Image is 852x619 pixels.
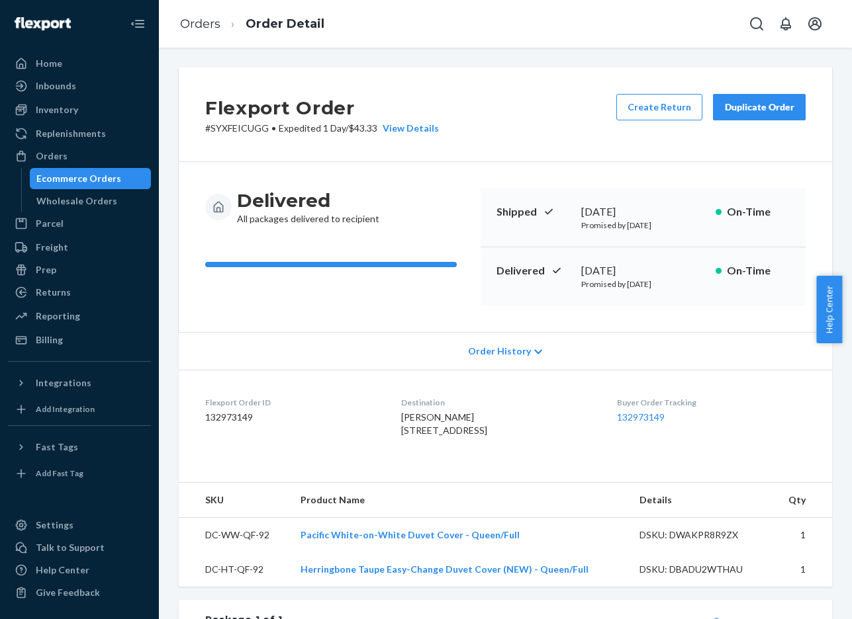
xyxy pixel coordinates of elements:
[237,188,379,226] div: All packages delivered to recipient
[639,563,762,576] div: DSKU: DBADU2WTHAU
[8,399,151,420] a: Add Integration
[743,11,770,37] button: Open Search Box
[36,403,95,415] div: Add Integration
[468,345,531,358] span: Order History
[617,397,806,408] dt: Buyer Order Tracking
[30,190,152,212] a: Wholesale Orders
[205,122,439,135] p: # SYXFEICUGG / $43.33
[279,122,346,134] span: Expedited 1 Day
[36,518,73,532] div: Settings
[727,204,790,220] p: On-Time
[169,5,335,44] ol: breadcrumbs
[401,411,487,436] span: [PERSON_NAME] [STREET_ADDRESS]
[36,440,78,454] div: Fast Tags
[36,541,105,554] div: Talk to Support
[8,537,151,558] a: Talk to Support
[36,149,68,163] div: Orders
[581,220,705,231] p: Promised by [DATE]
[773,483,832,518] th: Qty
[36,309,80,323] div: Reporting
[8,53,151,74] a: Home
[8,213,151,234] a: Parcel
[616,94,702,120] button: Create Return
[36,586,100,599] div: Give Feedback
[8,515,151,536] a: Settings
[36,468,83,479] div: Add Fast Tag
[724,101,794,114] div: Duplicate Order
[8,237,151,258] a: Freight
[8,75,151,97] a: Inbounds
[290,483,629,518] th: Product Name
[497,263,571,278] p: Delivered
[30,168,152,189] a: Ecommerce Orders
[301,563,589,575] a: Herringbone Taupe Easy-Change Duvet Cover (NEW) - Queen/Full
[8,306,151,327] a: Reporting
[36,333,63,347] div: Billing
[36,103,78,116] div: Inventory
[639,528,762,542] div: DSKU: DWAKPR8R9ZX
[8,145,151,167] a: Orders
[713,94,806,120] button: Duplicate Order
[36,217,64,230] div: Parcel
[205,411,380,424] dd: 132973149
[617,411,665,423] a: 132973149
[629,483,773,518] th: Details
[773,11,799,37] button: Open notifications
[36,263,56,276] div: Prep
[8,436,151,458] button: Fast Tags
[180,17,220,31] a: Orders
[124,11,151,37] button: Close Navigation
[8,99,151,120] a: Inventory
[36,127,106,140] div: Replenishments
[497,204,571,220] p: Shipped
[773,518,832,553] td: 1
[15,17,71,30] img: Flexport logo
[36,79,76,93] div: Inbounds
[237,188,379,212] h3: Delivered
[8,463,151,484] a: Add Fast Tag
[8,123,151,144] a: Replenishments
[205,94,439,122] h2: Flexport Order
[8,559,151,581] a: Help Center
[581,263,705,278] div: [DATE]
[8,282,151,303] a: Returns
[179,483,290,518] th: SKU
[271,122,276,134] span: •
[36,172,121,185] div: Ecommerce Orders
[8,372,151,393] button: Integrations
[36,57,62,70] div: Home
[301,529,520,540] a: Pacific White-on-White Duvet Cover - Queen/Full
[581,204,705,220] div: [DATE]
[773,552,832,587] td: 1
[36,286,71,299] div: Returns
[36,241,68,254] div: Freight
[36,376,91,390] div: Integrations
[36,194,117,208] div: Wholesale Orders
[179,518,290,553] td: DC-WW-QF-92
[8,582,151,603] button: Give Feedback
[36,563,89,577] div: Help Center
[581,278,705,290] p: Promised by [DATE]
[802,11,828,37] button: Open account menu
[401,397,596,408] dt: Destination
[8,329,151,351] a: Billing
[205,397,380,408] dt: Flexport Order ID
[246,17,324,31] a: Order Detail
[377,122,439,135] button: View Details
[816,276,842,343] button: Help Center
[8,259,151,280] a: Prep
[727,263,790,278] p: On-Time
[179,552,290,587] td: DC-HT-QF-92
